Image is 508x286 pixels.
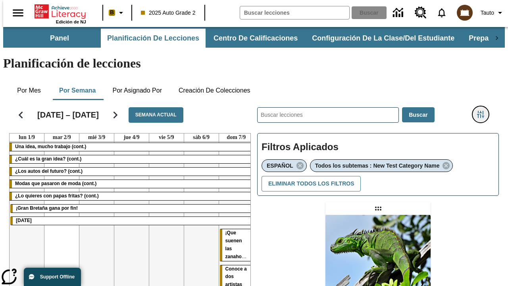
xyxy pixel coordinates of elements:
button: Semana actual [129,107,183,123]
span: ¿Cuál es la gran idea? (cont.) [15,156,81,162]
div: ¿Cuál es la gran idea? (cont.) [10,155,254,163]
div: ¡Que suenen las zanahorias! [220,229,253,261]
button: Configuración de la clase/del estudiante [306,29,461,48]
input: Buscar campo [240,6,349,19]
span: Modas que pasaron de moda (cont.) [15,181,96,186]
div: ¿Los autos del futuro? (cont.) [10,168,254,176]
h1: Planificación de lecciones [3,56,505,71]
span: B [110,8,114,17]
h2: [DATE] – [DATE] [37,110,99,120]
img: avatar image [457,5,473,21]
a: Notificaciones [431,2,452,23]
button: Escoja un nuevo avatar [452,2,477,23]
a: Centro de información [388,2,410,24]
span: Edición de NJ [56,19,86,24]
div: Eliminar ESPAÑOL el ítem seleccionado del filtro [262,159,307,172]
a: Portada [35,4,86,19]
span: ¡Que suenen las zanahorias! [225,230,252,259]
a: 4 de septiembre de 2025 [122,133,141,141]
a: 3 de septiembre de 2025 [87,133,107,141]
a: 7 de septiembre de 2025 [225,133,247,141]
button: Menú lateral de filtros [473,106,489,122]
button: Eliminar todos los filtros [262,176,361,191]
a: 2 de septiembre de 2025 [51,133,73,141]
button: Regresar [11,105,31,125]
div: Filtros Aplicados [257,133,499,196]
button: Panel [20,29,99,48]
span: ESPAÑOL [267,162,293,169]
span: Support Offline [40,274,75,280]
span: ¡Gran Bretaña gana por fin! [16,205,78,211]
span: ¿Los autos del futuro? (cont.) [15,168,83,174]
div: Subbarra de navegación [19,29,489,48]
button: Creación de colecciones [172,81,257,100]
div: Eliminar Todos los subtemas : New Test Category Name el ítem seleccionado del filtro [310,159,453,172]
a: Centro de recursos, Se abrirá en una pestaña nueva. [410,2,431,23]
div: Lección arrastrable: Lluvia de iguanas [372,202,385,215]
div: ¿Lo quieres con papas fritas? (cont.) [10,192,254,200]
a: 6 de septiembre de 2025 [191,133,211,141]
div: Subbarra de navegación [3,27,505,48]
a: 5 de septiembre de 2025 [157,133,176,141]
div: Pestañas siguientes [489,29,505,48]
button: Seguir [105,105,125,125]
div: ¡Gran Bretaña gana por fin! [10,205,253,213]
span: Día del Trabajo [16,218,32,223]
a: 1 de septiembre de 2025 [17,133,37,141]
div: Portada [35,3,86,24]
button: Support Offline [24,268,81,286]
span: 2025 Auto Grade 2 [141,9,196,17]
button: Abrir el menú lateral [6,1,30,25]
div: Día del Trabajo [10,217,253,225]
button: Centro de calificaciones [207,29,304,48]
div: Modas que pasaron de moda (cont.) [10,180,254,188]
button: Boost El color de la clase es anaranjado claro. Cambiar el color de la clase. [106,6,129,20]
span: ¿Lo quieres con papas fritas? (cont.) [15,193,99,199]
button: Perfil/Configuración [477,6,508,20]
button: Por semana [53,81,102,100]
button: Buscar [402,107,434,123]
button: Planificación de lecciones [101,29,206,48]
input: Buscar lecciones [258,108,398,122]
button: Por mes [9,81,49,100]
div: Una idea, mucho trabajo (cont.) [10,143,254,151]
span: Una idea, mucho trabajo (cont.) [15,144,86,149]
span: Tauto [481,9,494,17]
span: Todos los subtemas : New Test Category Name [315,162,440,169]
h2: Filtros Aplicados [262,137,495,157]
button: Por asignado por [106,81,168,100]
